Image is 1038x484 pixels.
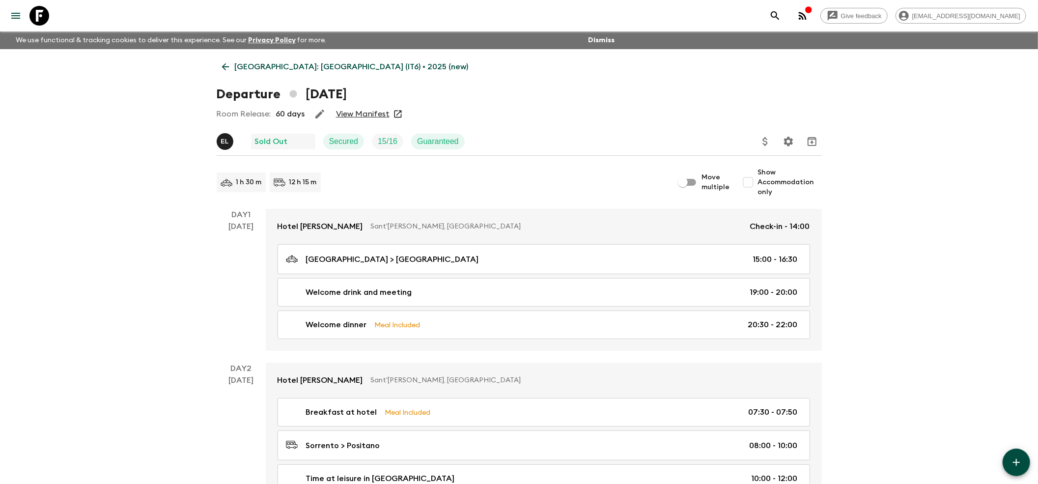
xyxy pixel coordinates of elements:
a: Hotel [PERSON_NAME]Sant'[PERSON_NAME], [GEOGRAPHIC_DATA] [266,363,822,398]
span: [EMAIL_ADDRESS][DOMAIN_NAME] [907,12,1026,20]
p: Sorrento > Positano [306,440,380,452]
a: Breakfast at hotelMeal Included07:30 - 07:50 [278,398,810,427]
p: Breakfast at hotel [306,406,377,418]
p: Hotel [PERSON_NAME] [278,221,363,232]
p: Check-in - 14:00 [750,221,810,232]
button: EL [217,133,235,150]
a: Give feedback [820,8,888,24]
button: Dismiss [586,33,617,47]
button: Update Price, Early Bird Discount and Costs [756,132,775,151]
span: Move multiple [702,172,730,192]
p: Day 2 [217,363,266,374]
p: Meal Included [375,319,421,330]
p: 1 h 30 m [236,177,262,187]
div: Trip Fill [372,134,403,149]
p: 07:30 - 07:50 [749,406,798,418]
p: Room Release: [217,108,271,120]
p: Day 1 [217,209,266,221]
a: Sorrento > Positano08:00 - 10:00 [278,430,810,460]
h1: Departure [DATE] [217,85,347,104]
p: Sant'[PERSON_NAME], [GEOGRAPHIC_DATA] [371,375,802,385]
p: 15 / 16 [378,136,397,147]
p: 20:30 - 22:00 [748,319,798,331]
span: Show Accommodation only [758,168,822,197]
p: [GEOGRAPHIC_DATA]: [GEOGRAPHIC_DATA] (IT6) • 2025 (new) [235,61,469,73]
p: 60 days [276,108,305,120]
div: [DATE] [228,221,253,351]
div: Secured [323,134,365,149]
p: Hotel [PERSON_NAME] [278,374,363,386]
p: Sold Out [255,136,288,147]
a: [GEOGRAPHIC_DATA]: [GEOGRAPHIC_DATA] (IT6) • 2025 (new) [217,57,474,77]
a: Welcome dinnerMeal Included20:30 - 22:00 [278,311,810,339]
p: We use functional & tracking cookies to deliver this experience. See our for more. [12,31,331,49]
p: Meal Included [385,407,431,418]
p: Welcome dinner [306,319,367,331]
p: E L [221,138,229,145]
p: Guaranteed [417,136,459,147]
a: Privacy Policy [248,37,296,44]
p: 08:00 - 10:00 [750,440,798,452]
button: Settings [779,132,798,151]
p: Secured [329,136,359,147]
p: Sant'[PERSON_NAME], [GEOGRAPHIC_DATA] [371,222,742,231]
p: 15:00 - 16:30 [753,254,798,265]
p: Welcome drink and meeting [306,286,412,298]
a: View Manifest [336,109,390,119]
a: Welcome drink and meeting19:00 - 20:00 [278,278,810,307]
a: [GEOGRAPHIC_DATA] > [GEOGRAPHIC_DATA]15:00 - 16:30 [278,244,810,274]
p: [GEOGRAPHIC_DATA] > [GEOGRAPHIC_DATA] [306,254,479,265]
a: Hotel [PERSON_NAME]Sant'[PERSON_NAME], [GEOGRAPHIC_DATA]Check-in - 14:00 [266,209,822,244]
button: Archive (Completed, Cancelled or Unsynced Departures only) [802,132,822,151]
button: menu [6,6,26,26]
div: [EMAIL_ADDRESS][DOMAIN_NAME] [896,8,1026,24]
p: 12 h 15 m [289,177,317,187]
button: search adventures [765,6,785,26]
span: Give feedback [836,12,887,20]
p: 19:00 - 20:00 [750,286,798,298]
span: Eleonora Longobardi [217,136,235,144]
